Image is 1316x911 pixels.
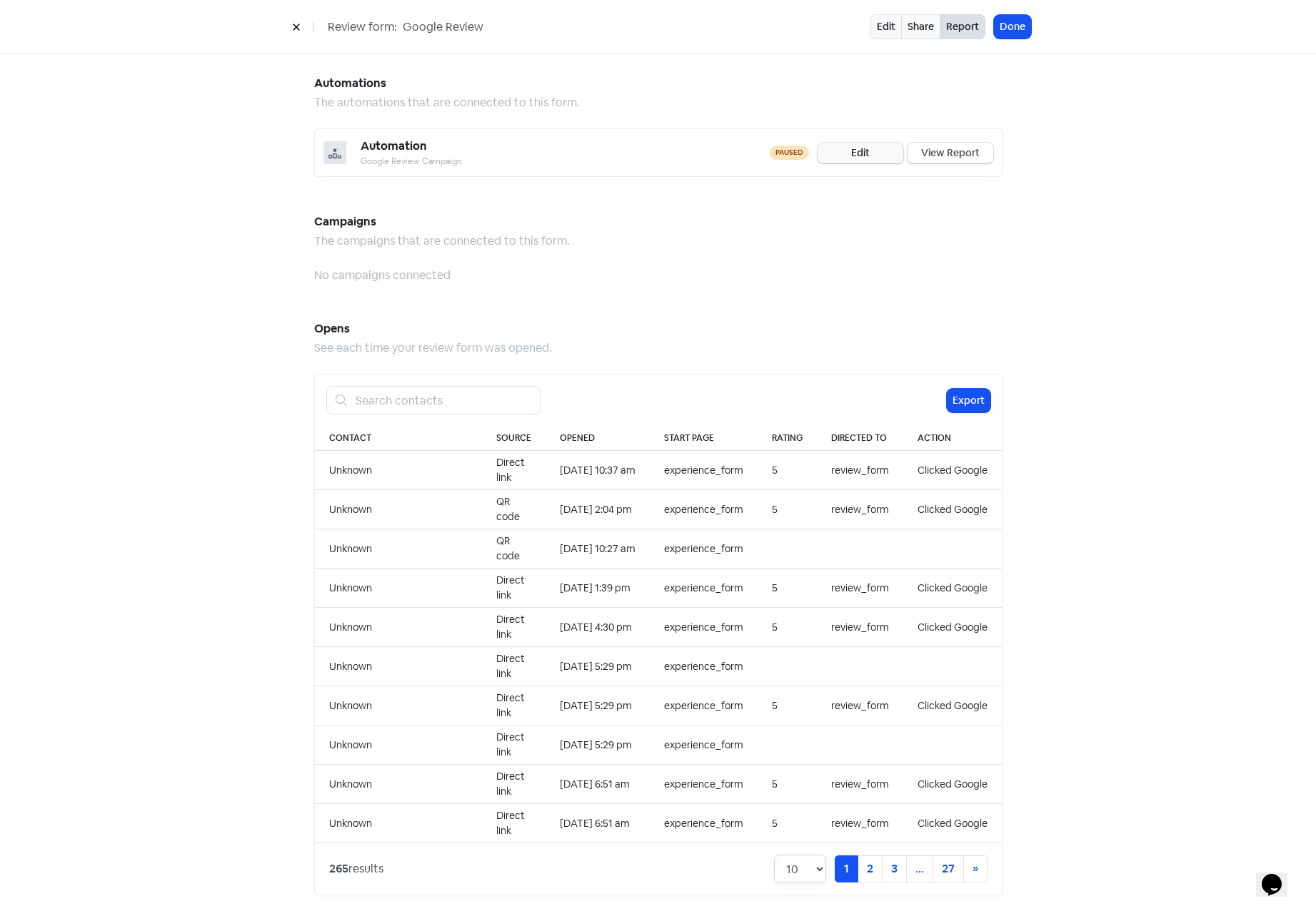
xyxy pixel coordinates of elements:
[650,426,758,451] th: Start page
[315,804,482,843] td: Unknown
[315,490,482,529] td: Unknown
[758,490,817,529] td: 5
[650,647,758,686] td: experience_form
[858,855,883,882] a: 2
[482,765,546,804] td: Direct link
[314,267,1003,284] div: No campaigns connected
[903,608,1002,647] td: Clicked Google
[315,451,482,490] td: Unknown
[650,451,758,490] td: experience_form
[361,155,770,168] div: Google Review Campaign
[482,608,546,647] td: Direct link
[315,647,482,686] td: Unknown
[315,686,482,726] td: Unknown
[482,529,546,569] td: QR code
[908,143,993,163] a: View Report
[817,804,903,843] td: review_form
[315,726,482,765] td: Unknown
[546,804,650,843] td: [DATE] 6:51 am
[817,569,903,608] td: review_form
[758,451,817,490] td: 5
[650,569,758,608] td: experience_form
[546,569,650,608] td: [DATE] 1:39 pm
[361,138,427,153] span: Automation
[315,765,482,804] td: Unknown
[903,686,1002,726] td: Clicked Google
[315,426,482,451] th: Contact
[546,647,650,686] td: [DATE] 5:29 pm
[906,855,933,882] a: ...
[758,765,817,804] td: 5
[546,451,650,490] td: [DATE] 10:37 am
[546,726,650,765] td: [DATE] 5:29 pm
[314,318,1003,340] h5: Opens
[870,14,902,39] a: Edit
[482,451,546,490] td: Direct link
[758,686,817,726] td: 5
[1256,854,1302,897] iframe: chat widget
[901,14,940,39] a: Share
[482,686,546,726] td: Direct link
[314,94,1003,111] div: The automations that are connected to this form.
[315,529,482,569] td: Unknown
[817,426,903,451] th: Directed to
[482,490,546,529] td: QR code
[482,804,546,843] td: Direct link
[835,855,858,882] a: 1
[933,855,964,882] a: 27
[994,15,1031,39] button: Done
[482,647,546,686] td: Direct link
[546,490,650,529] td: [DATE] 2:04 pm
[882,855,907,882] a: 3
[546,426,650,451] th: Opened
[903,804,1002,843] td: Clicked Google
[328,19,397,36] span: Review form:
[973,861,978,876] span: »
[315,569,482,608] td: Unknown
[650,686,758,726] td: experience_form
[963,855,988,882] a: Next
[329,860,383,877] div: results
[650,765,758,804] td: experience_form
[482,726,546,765] td: Direct link
[314,340,1003,357] div: See each time your review form was opened.
[758,569,817,608] td: 5
[650,608,758,647] td: experience_form
[903,569,1002,608] td: Clicked Google
[315,608,482,647] td: Unknown
[818,143,903,163] a: Edit
[817,451,903,490] td: review_form
[650,804,758,843] td: experience_form
[817,765,903,804] td: review_form
[314,233,1003,250] div: The campaigns that are connected to this form.
[650,490,758,529] td: experience_form
[903,490,1002,529] td: Clicked Google
[650,726,758,765] td: experience_form
[546,686,650,726] td: [DATE] 5:29 pm
[817,608,903,647] td: review_form
[903,426,1002,451] th: Action
[482,426,546,451] th: Source
[314,73,1003,94] h5: Automations
[482,569,546,608] td: Direct link
[947,389,990,412] button: Export
[650,529,758,569] td: experience_form
[546,608,650,647] td: [DATE] 4:30 pm
[546,529,650,569] td: [DATE] 10:27 am
[817,686,903,726] td: review_form
[770,146,809,160] span: paused
[758,608,817,647] td: 5
[940,14,985,39] button: Report
[758,426,817,451] th: Rating
[347,386,541,414] input: Search contacts
[758,804,817,843] td: 5
[329,861,348,876] strong: 265
[546,765,650,804] td: [DATE] 6:51 am
[903,451,1002,490] td: Clicked Google
[817,490,903,529] td: review_form
[314,211,1003,233] h5: Campaigns
[903,765,1002,804] td: Clicked Google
